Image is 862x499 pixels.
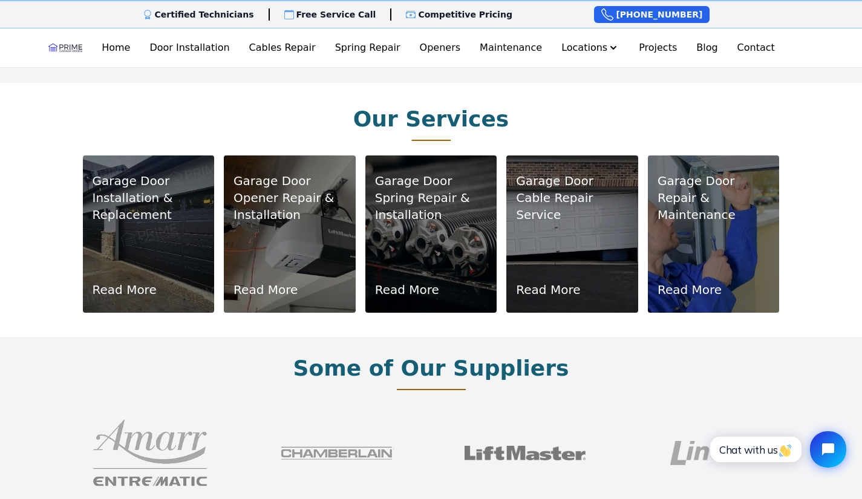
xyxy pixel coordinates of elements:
[155,8,254,21] p: Certified Technicians
[697,421,857,478] iframe: Tidio Chat
[516,172,629,189] p: Garage Door
[233,189,346,223] p: Opener Repair & Installation
[145,36,234,60] a: Door Installation
[233,281,298,298] a: Read More
[233,172,346,223] a: Garage Door Opener Repair & Installation
[594,6,710,23] a: [PHONE_NUMBER]
[365,155,497,313] img: Garage door spring repair
[97,36,135,60] a: Home
[658,281,722,298] a: Read More
[293,356,569,380] h2: Some of Our Suppliers
[691,36,722,60] a: Blog
[516,281,580,298] a: Read More
[375,172,488,223] a: Garage Door Spring Repair & Installation
[516,172,629,223] a: Garage Door Cable Repair Service
[648,155,780,313] img: 24/7 garage door repair service
[224,155,356,313] img: Garage door opener repair service
[233,172,346,189] p: Garage Door
[506,155,638,313] img: Best garage door cable repair services
[330,36,405,60] a: Spring Repair
[296,8,376,21] p: Free Service Call
[93,281,157,298] a: Read More
[93,172,205,189] p: Garage Door
[733,36,780,60] a: Contact
[418,8,512,21] p: Competitive Pricing
[658,172,770,189] p: Garage Door
[375,281,439,298] a: Read More
[658,189,770,223] p: Repair & Maintenance
[375,172,488,189] p: Garage Door
[516,189,629,223] p: Cable Repair Service
[415,36,466,60] a: Openers
[93,189,205,223] p: Installation & Replacement
[557,36,624,60] button: Locations
[375,189,488,223] p: Spring Repair & Installation
[634,36,682,60] a: Projects
[244,36,321,60] a: Cables Repair
[353,107,509,131] h2: Our Services
[48,38,82,57] img: Logo
[658,172,770,223] a: Garage Door Repair & Maintenance
[475,36,547,60] a: Maintenance
[93,172,205,223] a: Garage Door Installation & Replacement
